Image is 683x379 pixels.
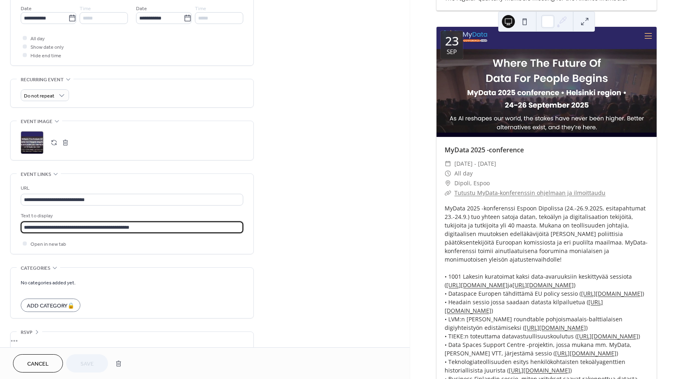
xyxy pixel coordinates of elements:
[30,240,66,249] span: Open in new tab
[21,184,242,193] div: URL
[13,354,63,373] button: Cancel
[581,290,642,297] a: [URL][DOMAIN_NAME]
[446,281,508,289] a: [URL][DOMAIN_NAME]
[512,281,574,289] a: [URL][DOMAIN_NAME]
[195,4,206,13] span: Time
[24,91,54,101] span: Do not repeat
[447,49,457,55] div: Sep
[21,76,64,84] span: Recurring event
[21,170,51,179] span: Event links
[445,188,451,198] div: ​
[30,35,45,43] span: All day
[454,169,473,178] span: All day
[454,178,490,188] span: Dipoli, Espoo
[21,328,32,337] span: RSVP
[445,178,451,188] div: ​
[21,212,242,220] div: Text to display
[30,52,61,60] span: Hide end time
[27,360,49,368] span: Cancel
[21,4,32,13] span: Date
[136,4,147,13] span: Date
[30,43,64,52] span: Show date only
[21,117,52,126] span: Event image
[525,324,586,331] a: [URL][DOMAIN_NAME]
[445,35,459,47] div: 23
[454,159,496,169] span: [DATE] - [DATE]
[11,332,253,349] div: •••
[21,131,43,154] div: ;
[21,264,50,273] span: Categories
[454,189,605,197] a: Tutustu MyData-konferenssin ohjelmaan ja ilmoittaudu
[577,332,638,340] a: [URL][DOMAIN_NAME]
[21,279,76,287] span: No categories added yet.
[445,159,451,169] div: ​
[445,145,524,154] a: MyData 2025 -conference
[555,349,616,357] a: [URL][DOMAIN_NAME]
[445,298,603,314] a: [URL][DOMAIN_NAME]
[509,366,570,374] a: [URL][DOMAIN_NAME]
[445,169,451,178] div: ​
[80,4,91,13] span: Time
